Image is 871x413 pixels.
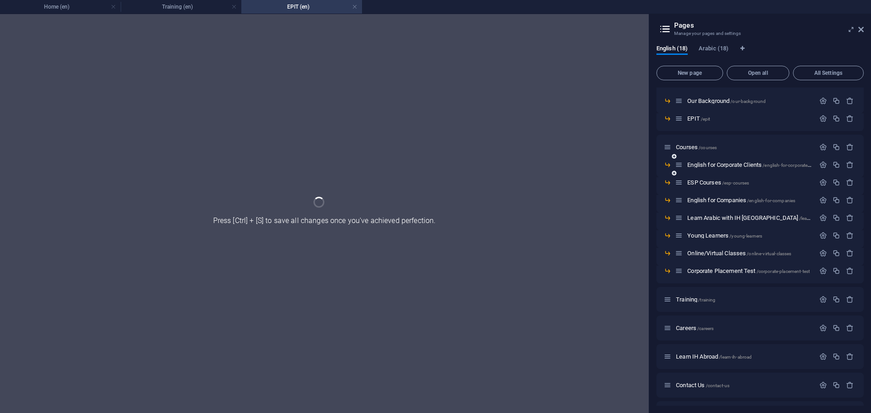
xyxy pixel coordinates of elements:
span: Click to open page [687,97,766,104]
div: Remove [846,249,854,257]
div: Settings [819,179,827,186]
div: Remove [846,324,854,332]
span: /english-for-companies [747,198,795,203]
h4: Training (en) [121,2,241,12]
div: Remove [846,296,854,303]
span: /epit [701,117,710,121]
div: Learn IH Abroad/learn-ih-abroad [673,354,815,360]
div: Courses/courses [673,144,815,150]
div: Duplicate [832,353,840,360]
span: Click to open page [676,144,717,151]
div: Settings [819,161,827,169]
div: Duplicate [832,179,840,186]
div: English for Corporate Clients/english-for-corporate-clients [685,162,815,168]
div: Remove [846,214,854,222]
div: Settings [819,249,827,257]
span: /esp-courses [722,180,749,185]
span: ESP Courses [687,179,749,186]
span: All Settings [797,70,860,76]
div: Remove [846,179,854,186]
div: Our Background/our-background [685,98,815,104]
div: Remove [846,381,854,389]
div: Duplicate [832,249,840,257]
button: Open all [727,66,789,80]
div: ESP Courses/esp-courses [685,180,815,185]
div: Settings [819,296,827,303]
div: Settings [819,353,827,360]
div: Learn Arabic with IH [GEOGRAPHIC_DATA]/learn-arabic-with-ih-[GEOGRAPHIC_DATA] [685,215,815,221]
span: Click to open page [676,382,729,389]
span: English (18) [656,43,688,56]
span: Click to open page [687,115,710,122]
div: Settings [819,214,827,222]
span: Click to open page [687,250,791,257]
div: Duplicate [832,381,840,389]
div: Remove [846,196,854,204]
span: /corporate-placement-test [757,269,810,274]
span: New page [661,70,719,76]
div: Careers/careers [673,325,815,331]
span: /contact-us [706,383,730,388]
span: /our-background [730,99,766,104]
div: Duplicate [832,97,840,105]
span: Click to open page [687,232,762,239]
div: EPIT/epit [685,116,815,121]
span: Click to open page [676,296,715,303]
span: Click to open page [687,161,822,168]
span: /learn-ih-abroad [719,355,752,360]
div: Settings [819,267,827,275]
button: New page [656,66,723,80]
div: Remove [846,143,854,151]
div: Settings [819,381,827,389]
div: Duplicate [832,115,840,122]
span: /careers [697,326,714,331]
div: Duplicate [832,143,840,151]
span: Corporate Placement Test [687,267,810,274]
div: Settings [819,115,827,122]
div: Remove [846,232,854,239]
h2: Pages [674,21,864,29]
div: Remove [846,115,854,122]
h4: EPIT (en) [241,2,362,12]
span: Click to open page [676,325,714,331]
div: Remove [846,161,854,169]
div: Corporate Placement Test/corporate-placement-test [685,268,815,274]
div: Settings [819,143,827,151]
div: Duplicate [832,296,840,303]
span: Click to open page [676,353,752,360]
span: Open all [731,70,785,76]
div: Remove [846,353,854,360]
span: /courses [699,145,717,150]
div: Settings [819,232,827,239]
span: /training [698,297,715,302]
div: Young Learners/young-learners [685,233,815,238]
div: Settings [819,97,827,105]
div: Settings [819,324,827,332]
div: Remove [846,267,854,275]
div: Duplicate [832,161,840,169]
div: Duplicate [832,196,840,204]
div: Duplicate [832,232,840,239]
span: English for Companies [687,197,795,204]
span: /online-virtual-classes [747,251,791,256]
div: Duplicate [832,324,840,332]
div: Contact Us/contact-us [673,382,815,388]
span: /english-for-corporate-clients [763,163,822,168]
div: Language Tabs [656,45,864,62]
h3: Manage your pages and settings [674,29,846,38]
div: Duplicate [832,267,840,275]
span: /young-learners [729,233,762,238]
div: Training/training [673,296,815,302]
span: Arabic (18) [699,43,729,56]
div: English for Companies/english-for-companies [685,197,815,203]
div: Duplicate [832,214,840,222]
div: Remove [846,97,854,105]
div: Online/Virtual Classes/online-virtual-classes [685,250,815,256]
div: Settings [819,196,827,204]
button: All Settings [793,66,864,80]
